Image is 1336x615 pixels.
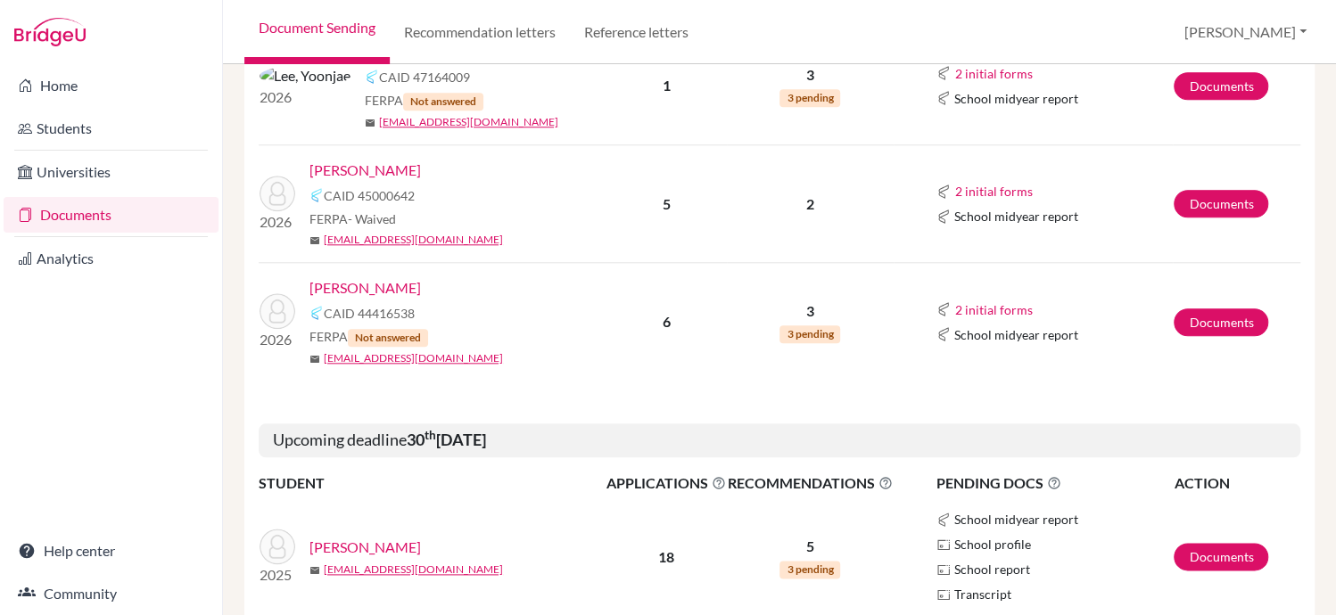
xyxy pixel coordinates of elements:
img: Common App logo [936,209,951,224]
img: Common App logo [309,306,324,320]
img: Common App logo [936,66,951,80]
button: 2 initial forms [954,63,1034,84]
b: 6 [662,313,670,330]
img: Common App logo [936,302,951,316]
a: [EMAIL_ADDRESS][DOMAIN_NAME] [324,350,503,366]
p: 2026 [260,329,295,350]
button: 2 initial forms [954,299,1034,320]
img: Bridge-U [14,18,86,46]
p: 5 [728,536,893,557]
th: STUDENT [259,471,606,495]
a: Documents [1174,190,1268,217]
a: [PERSON_NAME] [309,277,421,299]
a: Students [4,111,219,146]
span: Not answered [348,329,428,347]
a: [EMAIL_ADDRESS][DOMAIN_NAME] [324,232,503,248]
p: 3 [728,300,893,322]
img: Common App logo [309,188,324,202]
span: mail [365,118,375,128]
img: Common App logo [936,184,951,199]
a: Home [4,68,219,103]
a: Analytics [4,241,219,276]
th: ACTION [1173,471,1300,495]
span: School midyear report [954,207,1078,225]
a: Documents [4,197,219,233]
a: Documents [1174,543,1268,570]
span: CAID 45000642 [324,186,415,205]
img: Chang, Aimi [260,529,295,564]
span: School profile [954,535,1031,553]
span: School midyear report [954,325,1078,344]
span: PENDING DOCS [936,472,1172,494]
span: 3 pending [779,325,840,343]
p: 2 [728,193,893,215]
img: Parchments logo [936,587,951,602]
img: Siddons, Annabelle [260,293,295,329]
span: FERPA [365,91,483,111]
span: FERPA [309,209,396,228]
span: mail [309,565,320,576]
b: 5 [662,195,670,212]
span: 3 pending [779,89,840,107]
b: 30 [DATE] [407,430,486,449]
b: 18 [658,548,674,565]
span: CAID 44416538 [324,304,415,323]
a: [EMAIL_ADDRESS][DOMAIN_NAME] [324,562,503,578]
a: Community [4,576,219,611]
img: Common App logo [936,327,951,341]
img: Common App logo [936,512,951,527]
span: RECOMMENDATIONS [728,472,893,494]
span: - Waived [348,211,396,226]
img: Lee, Yoonjae [260,65,350,86]
button: 2 initial forms [954,181,1034,201]
span: Transcript [954,585,1011,603]
b: 1 [662,77,670,94]
img: Common App logo [365,70,379,84]
span: CAID 47164009 [379,68,470,86]
button: [PERSON_NAME] [1176,15,1315,49]
img: Shingu, Yu [260,176,295,211]
span: School report [954,560,1030,578]
sup: th [425,428,436,442]
p: 2025 [260,564,295,586]
img: Parchments logo [936,537,951,552]
p: 2026 [260,86,350,108]
a: Help center [4,533,219,569]
a: [PERSON_NAME] [309,537,421,558]
a: [EMAIL_ADDRESS][DOMAIN_NAME] [379,114,558,130]
span: School midyear report [954,510,1078,529]
p: 2026 [260,211,295,233]
a: Universities [4,154,219,190]
img: Parchments logo [936,562,951,577]
img: Common App logo [936,91,951,105]
span: mail [309,235,320,246]
span: 3 pending [779,561,840,578]
span: FERPA [309,327,428,347]
a: Documents [1174,308,1268,336]
h5: Upcoming deadline [259,423,1300,457]
span: Not answered [403,93,483,111]
span: APPLICATIONS [606,472,726,494]
p: 3 [728,64,893,86]
a: Documents [1174,72,1268,100]
span: School midyear report [954,89,1078,108]
a: [PERSON_NAME] [309,160,421,181]
span: mail [309,354,320,365]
